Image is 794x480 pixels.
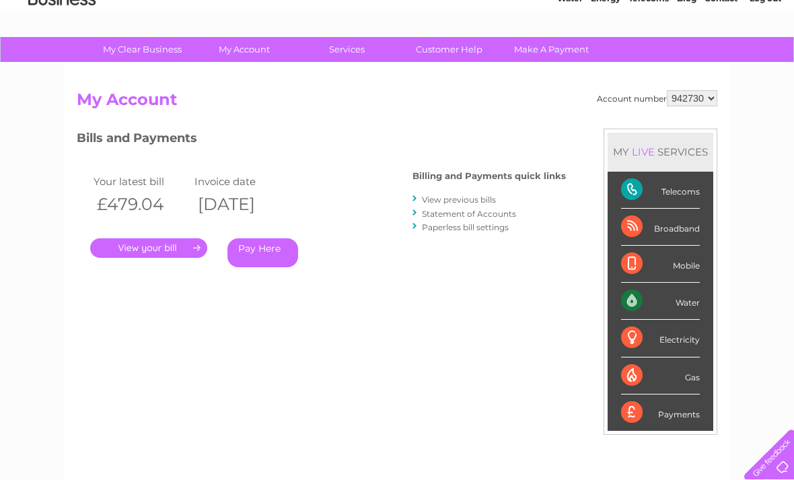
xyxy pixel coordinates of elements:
a: Make A Payment [496,37,607,62]
a: My Clear Business [87,37,198,62]
div: Gas [621,357,700,395]
h3: Bills and Payments [77,129,566,152]
th: [DATE] [191,191,292,218]
a: 0333 014 3131 [540,7,633,24]
a: Paperless bill settings [422,222,509,232]
h2: My Account [77,90,717,116]
a: View previous bills [422,195,496,205]
td: Your latest bill [90,172,191,191]
div: Electricity [621,320,700,357]
a: Services [291,37,402,62]
div: Mobile [621,246,700,283]
h4: Billing and Payments quick links [412,171,566,181]
a: Customer Help [394,37,505,62]
a: Telecoms [628,57,669,67]
a: Water [557,57,583,67]
img: logo.png [28,35,96,76]
a: Log out [750,57,781,67]
div: Broadband [621,209,700,246]
a: Contact [705,57,737,67]
div: Account number [597,90,717,106]
a: Statement of Accounts [422,209,516,219]
div: Clear Business is a trading name of Verastar Limited (registered in [GEOGRAPHIC_DATA] No. 3667643... [80,7,716,65]
div: Water [621,283,700,320]
div: Payments [621,395,700,431]
a: Blog [677,57,696,67]
div: MY SERVICES [608,133,713,171]
td: Invoice date [191,172,292,191]
a: . [90,238,207,258]
div: Telecoms [621,172,700,209]
a: Energy [591,57,620,67]
a: Pay Here [227,238,298,267]
div: LIVE [629,145,657,158]
a: My Account [189,37,300,62]
th: £479.04 [90,191,191,218]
